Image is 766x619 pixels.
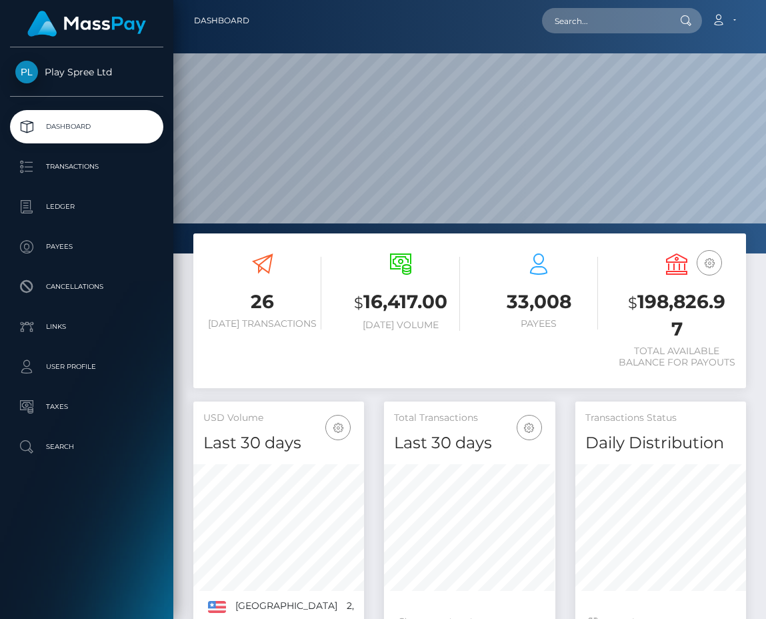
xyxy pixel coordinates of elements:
h4: Last 30 days [394,432,545,455]
a: Links [10,310,163,344]
p: Search [15,437,158,457]
h3: 33,008 [480,289,598,315]
input: Search... [542,8,667,33]
p: Dashboard [15,117,158,137]
p: Taxes [15,397,158,417]
img: US.png [208,601,226,613]
span: Play Spree Ltd [10,66,163,78]
p: Transactions [15,157,158,177]
h3: 198,826.97 [618,289,736,342]
img: MassPay Logo [27,11,146,37]
h4: Last 30 days [203,432,354,455]
a: Payees [10,230,163,263]
p: User Profile [15,357,158,377]
p: Payees [15,237,158,257]
h3: 16,417.00 [341,289,459,316]
h6: [DATE] Volume [341,320,459,331]
a: User Profile [10,350,163,384]
p: Links [15,317,158,337]
h4: Daily Distribution [585,432,736,455]
h6: [DATE] Transactions [203,318,321,330]
h5: Transactions Status [585,412,736,425]
small: $ [354,293,363,312]
img: Play Spree Ltd [15,61,38,83]
a: Search [10,430,163,464]
a: Dashboard [194,7,249,35]
h6: Total Available Balance for Payouts [618,346,736,368]
a: Taxes [10,390,163,424]
h6: Payees [480,318,598,330]
h3: 26 [203,289,321,315]
p: Cancellations [15,277,158,297]
a: Dashboard [10,110,163,143]
h5: Total Transactions [394,412,545,425]
h5: USD Volume [203,412,354,425]
small: $ [628,293,637,312]
a: Ledger [10,190,163,223]
p: Ledger [15,197,158,217]
a: Cancellations [10,270,163,303]
a: Transactions [10,150,163,183]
